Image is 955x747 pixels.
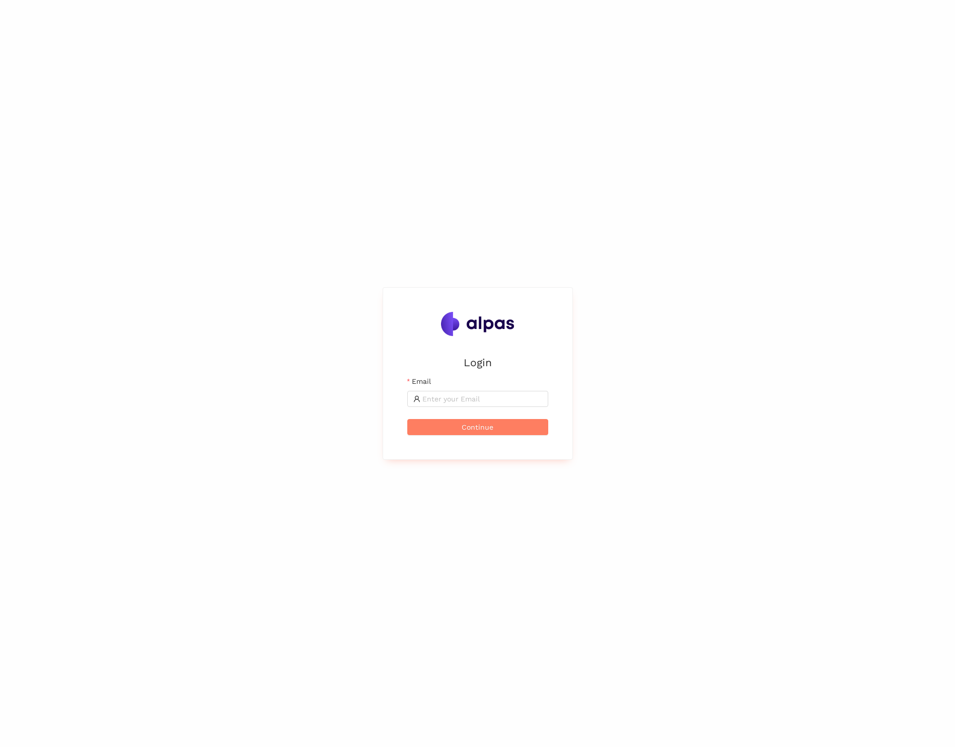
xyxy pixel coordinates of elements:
[422,393,542,404] input: Email
[413,395,420,402] span: user
[407,376,431,387] label: Email
[441,312,515,336] img: Alpas.ai Logo
[462,422,493,433] span: Continue
[407,354,548,371] h2: Login
[407,419,548,435] button: Continue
